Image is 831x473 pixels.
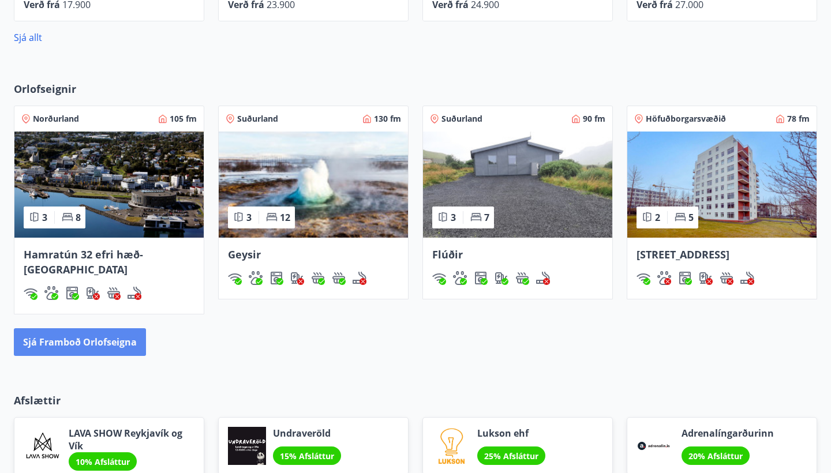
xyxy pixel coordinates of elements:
div: Rafmagnspottur [311,271,325,285]
div: Hleðslustöð fyrir rafbíla [495,271,508,285]
div: Þráðlaust net [24,286,38,300]
a: Sjá allt [14,31,42,44]
img: h89QDIuHlAdpqTriuIvuEWkTH976fOgBEOOeu1mi.svg [107,286,121,300]
div: Þvottavél [65,286,79,300]
div: Hleðslustöð fyrir rafbíla [86,286,100,300]
span: Undraveröld [273,427,341,440]
div: Hleðslustöð fyrir rafbíla [290,271,304,285]
img: QNIUl6Cv9L9rHgMXwuzGLuiJOj7RKqxk9mBFPqjq.svg [536,271,550,285]
img: QNIUl6Cv9L9rHgMXwuzGLuiJOj7RKqxk9mBFPqjq.svg [353,271,366,285]
img: HJRyFFsYp6qjeUYhR4dAD8CaCEsnIFYZ05miwXoh.svg [24,286,38,300]
div: Reykingar / Vape [128,286,141,300]
img: pxcaIm5dSOV3FS4whs1soiYWTwFQvksT25a9J10C.svg [657,271,671,285]
span: 12 [280,211,290,224]
span: 8 [76,211,81,224]
span: Geysir [228,247,261,261]
img: Paella dish [219,132,408,238]
img: h89QDIuHlAdpqTriuIvuEWkTH976fOgBEOOeu1mi.svg [515,271,529,285]
span: 2 [655,211,660,224]
div: Heitur pottur [107,286,121,300]
button: Sjá framboð orlofseigna [14,328,146,356]
span: 7 [484,211,489,224]
span: Lukson ehf [477,427,545,440]
span: Hamratún 32 efri hæð- [GEOGRAPHIC_DATA] [24,247,143,276]
img: HJRyFFsYp6qjeUYhR4dAD8CaCEsnIFYZ05miwXoh.svg [637,271,650,285]
img: Dl16BY4EX9PAW649lg1C3oBuIaAsR6QVDQBO2cTm.svg [65,286,79,300]
div: Gæludýr [453,271,467,285]
span: 105 fm [170,113,197,125]
span: 25% Afsláttur [484,451,538,461]
img: nH7E6Gw2rvWFb8XaSdRp44dhkQaj4PJkOoRYItBQ.svg [495,271,508,285]
img: h89QDIuHlAdpqTriuIvuEWkTH976fOgBEOOeu1mi.svg [720,271,733,285]
img: h89QDIuHlAdpqTriuIvuEWkTH976fOgBEOOeu1mi.svg [332,271,346,285]
div: Þráðlaust net [637,271,650,285]
div: Þráðlaust net [432,271,446,285]
span: 10% Afsláttur [76,456,130,467]
span: 90 fm [583,113,605,125]
img: nH7E6Gw2rvWFb8XaSdRp44dhkQaj4PJkOoRYItBQ.svg [86,286,100,300]
span: Adrenalíngarðurinn [682,427,774,440]
img: pxcaIm5dSOV3FS4whs1soiYWTwFQvksT25a9J10C.svg [249,271,263,285]
img: Paella dish [14,132,204,238]
span: LAVA SHOW Reykjavík og Vík [69,427,194,452]
img: QNIUl6Cv9L9rHgMXwuzGLuiJOj7RKqxk9mBFPqjq.svg [740,271,754,285]
img: nH7E6Gw2rvWFb8XaSdRp44dhkQaj4PJkOoRYItBQ.svg [699,271,713,285]
span: Norðurland [33,113,79,125]
div: Þvottavél [678,271,692,285]
img: Paella dish [423,132,612,238]
span: 20% Afsláttur [688,451,743,461]
span: Flúðir [432,247,463,261]
span: Suðurland [441,113,482,125]
div: Reykingar / Vape [740,271,754,285]
span: Höfuðborgarsvæðið [646,113,726,125]
img: QNIUl6Cv9L9rHgMXwuzGLuiJOj7RKqxk9mBFPqjq.svg [128,286,141,300]
span: 78 fm [787,113,810,125]
div: Þvottavél [474,271,488,285]
span: Orlofseignir [14,81,76,96]
img: HJRyFFsYp6qjeUYhR4dAD8CaCEsnIFYZ05miwXoh.svg [432,271,446,285]
div: Gæludýr [657,271,671,285]
span: [STREET_ADDRESS] [637,247,729,261]
img: HJRyFFsYp6qjeUYhR4dAD8CaCEsnIFYZ05miwXoh.svg [228,271,242,285]
div: Þvottavél [269,271,283,285]
div: Gæludýr [44,286,58,300]
div: Heitur pottur [515,271,529,285]
img: pxcaIm5dSOV3FS4whs1soiYWTwFQvksT25a9J10C.svg [44,286,58,300]
img: pxcaIm5dSOV3FS4whs1soiYWTwFQvksT25a9J10C.svg [453,271,467,285]
span: 3 [246,211,252,224]
span: 5 [688,211,694,224]
img: Paella dish [627,132,817,238]
span: Suðurland [237,113,278,125]
div: Reykingar / Vape [353,271,366,285]
div: Reykingar / Vape [536,271,550,285]
img: nH7E6Gw2rvWFb8XaSdRp44dhkQaj4PJkOoRYItBQ.svg [290,271,304,285]
div: Gæludýr [249,271,263,285]
div: Heitur pottur [720,271,733,285]
p: Afslættir [14,393,817,408]
span: 3 [42,211,47,224]
div: Þráðlaust net [228,271,242,285]
img: Dl16BY4EX9PAW649lg1C3oBuIaAsR6QVDQBO2cTm.svg [269,271,283,285]
img: Dl16BY4EX9PAW649lg1C3oBuIaAsR6QVDQBO2cTm.svg [678,271,692,285]
span: 130 fm [374,113,401,125]
img: SJj2vZRIhV3BpGWEavGrun1QpCHThV64o0tEtO0y.svg [311,271,325,285]
img: Dl16BY4EX9PAW649lg1C3oBuIaAsR6QVDQBO2cTm.svg [474,271,488,285]
div: Hleðslustöð fyrir rafbíla [699,271,713,285]
span: 15% Afsláttur [280,451,334,461]
span: 3 [451,211,456,224]
div: Heitur pottur [332,271,346,285]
